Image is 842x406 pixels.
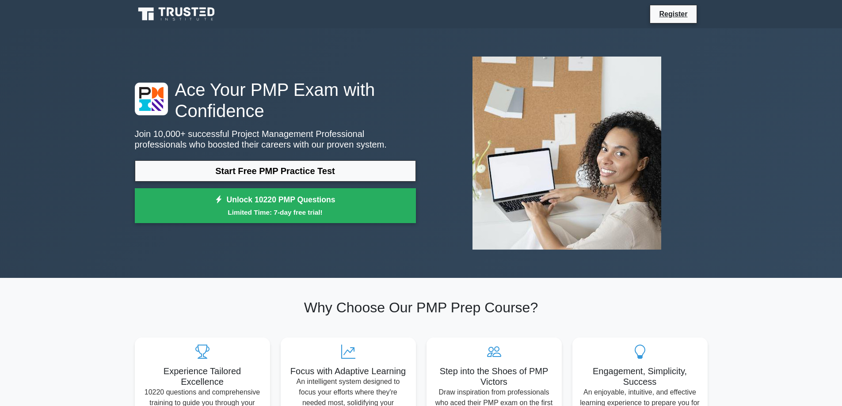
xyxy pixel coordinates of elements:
[579,366,701,387] h5: Engagement, Simplicity, Success
[142,366,263,387] h5: Experience Tailored Excellence
[654,8,693,19] a: Register
[434,366,555,387] h5: Step into the Shoes of PMP Victors
[288,366,409,376] h5: Focus with Adaptive Learning
[135,79,416,121] h1: Ace Your PMP Exam with Confidence
[135,188,416,224] a: Unlock 10220 PMP QuestionsLimited Time: 7-day free trial!
[146,207,405,217] small: Limited Time: 7-day free trial!
[135,299,708,316] h2: Why Choose Our PMP Prep Course?
[135,160,416,182] a: Start Free PMP Practice Test
[135,129,416,150] p: Join 10,000+ successful Project Management Professional professionals who boosted their careers w...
